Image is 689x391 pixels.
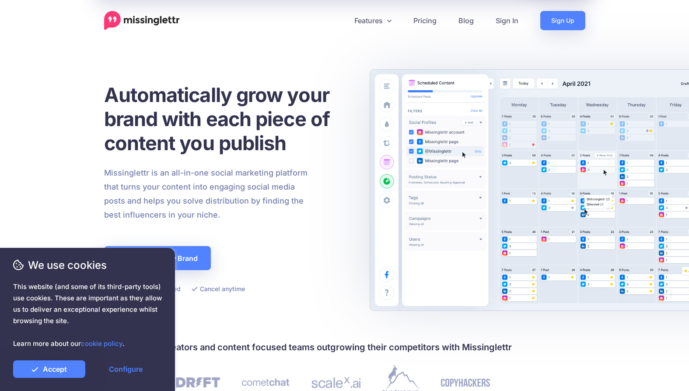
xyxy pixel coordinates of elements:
span: We use cookies [13,257,162,273]
span: This website (and some of its third-party tools) use cookies. These are important as they allow u... [13,281,162,349]
p: Missinglettr is an all-in-one social marketing platform that turns your content into engaging soc... [104,166,308,222]
a: Sign Up [540,11,585,30]
a: Start Growing My Brand [104,246,211,270]
li: Cancel anytime [192,283,245,294]
h4: Join 30,000+ creators and content focused teams outgrowing their competitors with Missinglettr [104,340,585,354]
a: cookie policy [81,339,122,348]
a: Home [104,11,180,30]
a: Sign In [485,11,529,30]
h1: Automatically grow your brand with each piece of content you publish [104,83,351,155]
a: Pricing [402,11,448,30]
a: Configure [90,360,162,378]
a: Accept [13,360,85,378]
a: Features [343,11,402,30]
a: Blog [448,11,485,30]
